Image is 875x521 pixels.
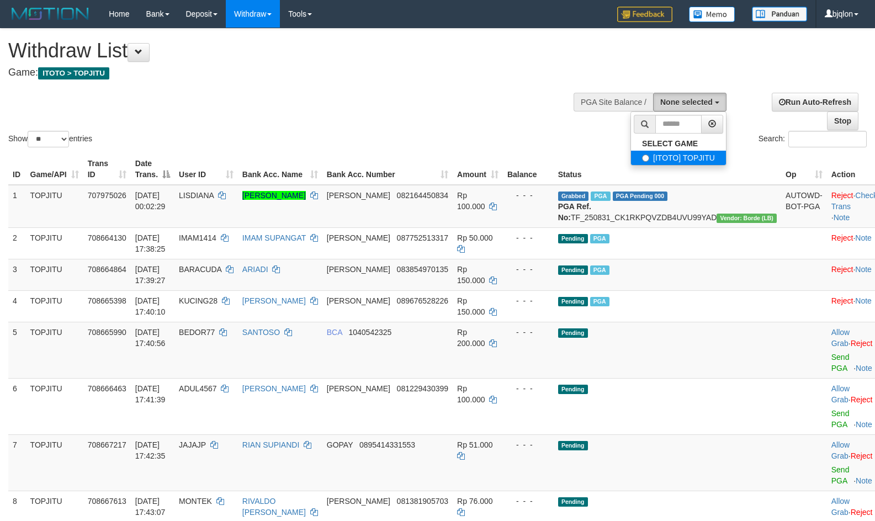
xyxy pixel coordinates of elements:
th: Op: activate to sort column ascending [781,153,827,185]
a: Reject [831,233,853,242]
span: Copy 087752513317 to clipboard [397,233,448,242]
a: Note [855,265,872,274]
a: Stop [827,111,858,130]
a: Reject [851,339,873,348]
span: BEDOR77 [179,328,215,337]
span: Copy 089676528226 to clipboard [397,296,448,305]
th: Amount: activate to sort column ascending [453,153,503,185]
th: Date Trans.: activate to sort column descending [131,153,174,185]
span: Marked by bjqwili [591,192,610,201]
a: Note [855,296,872,305]
span: [DATE] 17:40:10 [135,296,166,316]
span: GOPAY [327,440,353,449]
td: TOPJITU [26,290,83,322]
span: PGA Pending [613,192,668,201]
img: panduan.png [752,7,807,22]
label: Search: [759,131,867,147]
span: ITOTO > TOPJITU [38,67,109,79]
td: 4 [8,290,26,322]
td: 3 [8,259,26,290]
img: MOTION_logo.png [8,6,92,22]
span: Rp 200.000 [457,328,485,348]
h4: Game: [8,67,572,78]
span: LISDIANA [179,191,214,200]
a: RIVALDO [PERSON_NAME] [242,497,306,517]
td: 6 [8,378,26,434]
td: TOPJITU [26,434,83,491]
a: Reject [851,451,873,460]
span: Pending [558,297,588,306]
div: - - - [507,232,549,243]
div: - - - [507,327,549,338]
a: Allow Grab [831,497,850,517]
span: Rp 76.000 [457,497,493,506]
th: Status [554,153,781,185]
div: PGA Site Balance / [574,93,653,111]
span: · [831,328,851,348]
span: IMAM1414 [179,233,216,242]
span: Grabbed [558,192,589,201]
span: Copy 0895414331553 to clipboard [359,440,415,449]
div: - - - [507,295,549,306]
td: TOPJITU [26,259,83,290]
span: BCA [327,328,342,337]
span: [PERSON_NAME] [327,233,390,242]
span: 708664130 [88,233,126,242]
a: IMAM SUPANGAT [242,233,306,242]
th: Bank Acc. Name: activate to sort column ascending [238,153,322,185]
td: 2 [8,227,26,259]
span: Rp 150.000 [457,265,485,285]
span: 707975026 [88,191,126,200]
span: 708665990 [88,328,126,337]
td: 1 [8,185,26,228]
span: Marked by bjqdanil [590,265,609,275]
a: Reject [831,296,853,305]
span: Rp 100.000 [457,384,485,404]
h1: Withdraw List [8,40,572,62]
span: 708667217 [88,440,126,449]
span: 708665398 [88,296,126,305]
select: Showentries [28,131,69,147]
a: ARIADI [242,265,268,274]
span: Pending [558,497,588,507]
td: 5 [8,322,26,378]
a: Allow Grab [831,328,850,348]
span: [DATE] 17:39:27 [135,265,166,285]
span: [PERSON_NAME] [327,384,390,393]
td: TOPJITU [26,322,83,378]
a: Reject [831,191,853,200]
span: · [831,384,851,404]
div: - - - [507,439,549,450]
a: Send PGA [831,409,850,429]
span: Rp 50.000 [457,233,493,242]
div: - - - [507,496,549,507]
a: [PERSON_NAME] [242,296,306,305]
img: Button%20Memo.svg [689,7,735,22]
td: 7 [8,434,26,491]
td: AUTOWD-BOT-PGA [781,185,827,228]
span: [PERSON_NAME] [327,296,390,305]
a: Send PGA [831,465,850,485]
b: SELECT GAME [642,139,698,148]
label: Show entries [8,131,92,147]
th: Balance [503,153,554,185]
span: Copy 081229430399 to clipboard [397,384,448,393]
a: [PERSON_NAME] [242,384,306,393]
span: Copy 1040542325 to clipboard [348,328,391,337]
a: Reject [831,265,853,274]
td: TOPJITU [26,185,83,228]
span: Marked by bjqdanil [590,234,609,243]
span: JAJAJP [179,440,206,449]
span: Rp 150.000 [457,296,485,316]
span: BARACUDA [179,265,221,274]
a: Allow Grab [831,384,850,404]
a: SANTOSO [242,328,280,337]
a: Note [855,233,872,242]
th: Game/API: activate to sort column ascending [26,153,83,185]
span: None selected [660,98,713,107]
span: 708664864 [88,265,126,274]
span: [DATE] 00:02:29 [135,191,166,211]
span: [DATE] 17:41:39 [135,384,166,404]
a: SELECT GAME [631,136,726,151]
a: RIAN SUPIANDI [242,440,299,449]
